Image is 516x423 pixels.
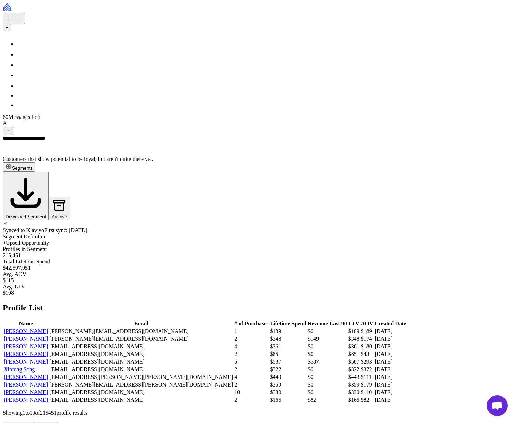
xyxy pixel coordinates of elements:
span: First sync: [DATE] [44,227,87,233]
td: [PERSON_NAME][EMAIL_ADDRESS][PERSON_NAME][DOMAIN_NAME] [49,381,233,388]
td: $322 [270,366,307,373]
td: $0 [307,374,347,381]
td: $359 [348,381,360,388]
td: $165 [348,397,360,404]
td: 1 [234,328,269,335]
a: [PERSON_NAME] [4,328,48,334]
span: Synced to Klaviyo [3,227,44,233]
td: $82 [307,397,347,404]
th: # of Purchases [234,320,269,327]
td: [DATE] [374,351,406,358]
th: Name [3,320,48,327]
td: $0 [307,351,347,358]
td: $0 [307,381,347,388]
td: $293 [361,358,374,365]
td: 2 [234,351,269,358]
span: 10 [30,410,35,416]
td: $85 [270,351,307,358]
td: $189 [348,328,360,335]
td: [EMAIL_ADDRESS][DOMAIN_NAME] [49,351,233,358]
th: Created Date [374,320,406,327]
button: Archive [49,197,70,220]
td: $111 [361,374,374,381]
td: $43 [361,351,374,358]
span: Segments [12,165,33,171]
td: $180 [361,343,374,350]
td: $174 [361,335,374,342]
td: $359 [270,381,307,388]
button: Download Segment [3,172,49,220]
a: Open chat [487,395,508,416]
td: $110 [361,389,374,396]
a: [PERSON_NAME] [4,397,48,403]
span: $42,597,951 [3,265,31,271]
span: 215,451 [3,252,21,258]
button: Segments [3,162,35,172]
td: $361 [270,343,307,350]
td: 2 [234,335,269,342]
td: $179 [361,381,374,388]
a: [PERSON_NAME] [4,359,48,365]
td: $189 [270,328,307,335]
a: [PERSON_NAME] [4,374,48,380]
td: $330 [348,389,360,396]
td: $165 [270,397,307,404]
td: $85 [348,351,360,358]
a: [PERSON_NAME] [4,382,48,388]
td: $0 [307,389,347,396]
td: $330 [270,389,307,396]
td: [DATE] [374,397,406,404]
td: 2 [234,366,269,373]
td: $0 [307,328,347,335]
img: Raleon Logo [3,3,54,11]
a: [PERSON_NAME] [4,351,48,357]
td: $443 [348,374,360,381]
th: LTV [348,320,360,327]
th: Revenue Last 90 [307,320,347,327]
td: 4 [234,374,269,381]
span: + [3,240,6,246]
span: Messages Left [8,114,41,120]
span: $115 [3,277,14,283]
span: 215451 [40,410,57,416]
td: 2 [234,397,269,404]
td: $348 [348,335,360,342]
span: + [6,25,8,30]
button: + [3,24,11,31]
td: [PERSON_NAME][EMAIL_ADDRESS][DOMAIN_NAME] [49,328,233,335]
td: $348 [270,335,307,342]
td: $443 [270,374,307,381]
span: $198 [3,290,14,296]
td: [DATE] [374,366,406,373]
span: Upsell Opportunity [3,240,49,246]
td: 5 [234,358,269,365]
td: $322 [361,366,374,373]
a: Xintong Song [4,366,35,372]
td: [EMAIL_ADDRESS][DOMAIN_NAME] [49,366,233,373]
td: $361 [348,343,360,350]
td: $587 [307,358,347,365]
td: $189 [361,328,374,335]
td: [DATE] [374,358,406,365]
td: 4 [234,343,269,350]
a: [PERSON_NAME] [4,336,48,342]
td: [EMAIL_ADDRESS][DOMAIN_NAME] [49,358,233,365]
td: $149 [307,335,347,342]
td: $0 [307,366,347,373]
td: [DATE] [374,335,406,342]
td: [DATE] [374,389,406,396]
th: Email [49,320,233,327]
td: [EMAIL_ADDRESS][DOMAIN_NAME] [49,343,233,350]
th: Lifetime Spend [270,320,307,327]
td: $587 [348,358,360,365]
span: 60 [3,114,8,120]
td: $82 [361,397,374,404]
td: $322 [348,366,360,373]
td: [EMAIL_ADDRESS][DOMAIN_NAME] [49,397,233,404]
span: 1 [23,410,25,416]
td: 2 [234,381,269,388]
td: [DATE] [374,381,406,388]
td: [DATE] [374,374,406,381]
td: [DATE] [374,343,406,350]
td: [EMAIL_ADDRESS][PERSON_NAME][PERSON_NAME][DOMAIN_NAME] [49,374,233,381]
